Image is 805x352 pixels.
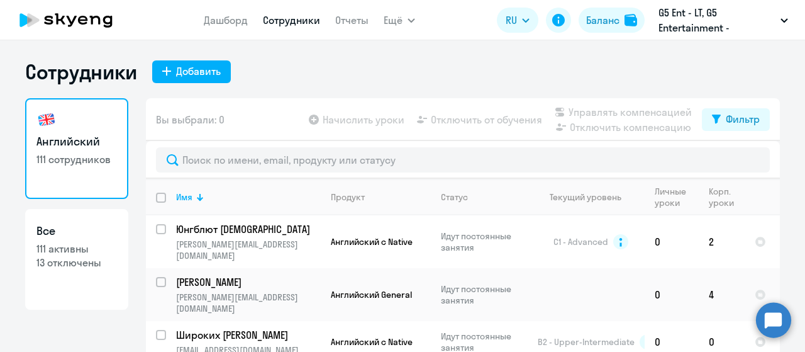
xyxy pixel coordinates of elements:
a: Отчеты [335,14,369,26]
button: G5 Ent - LT, G5 Entertainment - [GEOGRAPHIC_DATA] / G5 Holdings LTD [652,5,794,35]
div: Баланс [586,13,619,28]
span: RU [506,13,517,28]
p: Широких [PERSON_NAME] [176,328,318,342]
p: 111 активны [36,242,117,256]
button: Ещё [384,8,415,33]
button: Добавить [152,60,231,83]
span: C1 - Advanced [553,236,608,247]
a: Все111 активны13 отключены [25,209,128,310]
h3: Все [36,223,117,239]
td: 0 [645,215,699,268]
p: 111 сотрудников [36,152,117,166]
div: Имя [176,191,192,203]
h1: Сотрудники [25,59,137,84]
span: Английский с Native [331,336,413,348]
p: [PERSON_NAME] [176,275,318,289]
p: Юнгблют [DEMOGRAPHIC_DATA] [176,222,318,236]
p: [PERSON_NAME][EMAIL_ADDRESS][DOMAIN_NAME] [176,292,320,314]
div: Корп. уроки [709,186,744,208]
td: 2 [699,215,745,268]
div: Текущий уровень [550,191,621,203]
div: Фильтр [726,111,760,127]
div: Продукт [331,191,365,203]
a: Широких [PERSON_NAME] [176,328,320,342]
p: 13 отключены [36,256,117,270]
button: Фильтр [702,108,770,131]
span: Английский с Native [331,236,413,247]
span: Английский General [331,289,412,300]
input: Поиск по имени, email, продукту или статусу [156,147,770,173]
button: Балансbalance [579,8,645,33]
a: Дашборд [204,14,248,26]
button: RU [497,8,538,33]
a: Английский111 сотрудников [25,98,128,199]
span: B2 - Upper-Intermediate [538,336,635,348]
img: balance [625,14,637,26]
div: Личные уроки [655,186,698,208]
div: Текущий уровень [538,191,644,203]
p: Идут постоянные занятия [441,230,527,253]
a: Юнгблют [DEMOGRAPHIC_DATA] [176,222,320,236]
span: Ещё [384,13,402,28]
span: Вы выбрали: 0 [156,112,225,127]
h3: Английский [36,133,117,150]
div: Добавить [176,64,221,79]
p: [PERSON_NAME][EMAIL_ADDRESS][DOMAIN_NAME] [176,239,320,261]
div: Статус [441,191,468,203]
a: [PERSON_NAME] [176,275,320,289]
p: G5 Ent - LT, G5 Entertainment - [GEOGRAPHIC_DATA] / G5 Holdings LTD [658,5,775,35]
a: Сотрудники [263,14,320,26]
td: 4 [699,268,745,321]
div: Имя [176,191,320,203]
td: 0 [645,268,699,321]
img: english [36,110,57,130]
p: Идут постоянные занятия [441,283,527,306]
